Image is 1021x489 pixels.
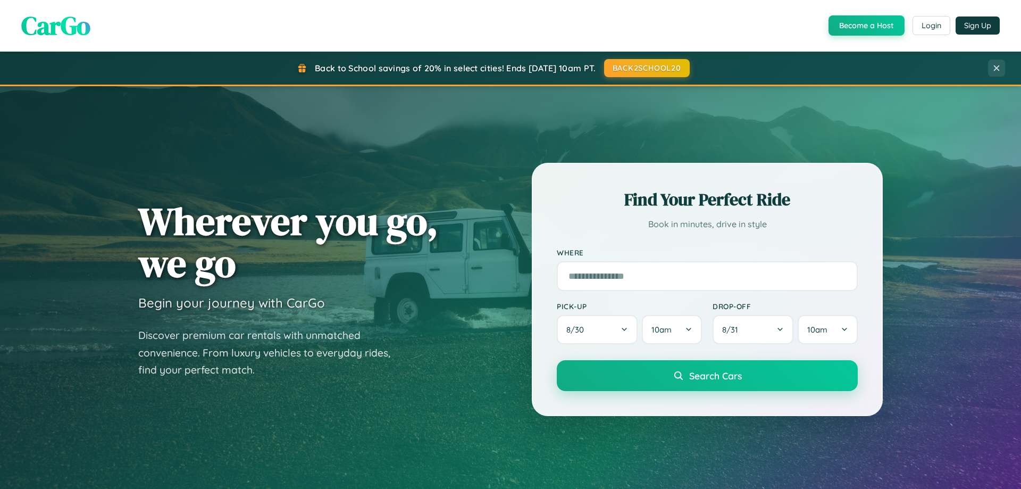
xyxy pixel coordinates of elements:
button: BACK2SCHOOL20 [604,59,690,77]
span: CarGo [21,8,90,43]
button: Search Cars [557,360,858,391]
span: 10am [807,325,827,335]
h1: Wherever you go, we go [138,200,438,284]
span: Back to School savings of 20% in select cities! Ends [DATE] 10am PT. [315,63,596,73]
label: Where [557,248,858,257]
button: Login [913,16,950,35]
span: Search Cars [689,370,742,382]
button: 10am [642,315,702,344]
p: Book in minutes, drive in style [557,217,858,232]
label: Pick-up [557,302,702,311]
h2: Find Your Perfect Ride [557,188,858,211]
button: 8/31 [713,315,793,344]
span: 8 / 31 [722,325,743,335]
button: Sign Up [956,16,1000,35]
span: 10am [651,325,672,335]
span: 8 / 30 [566,325,589,335]
h3: Begin your journey with CarGo [138,295,325,311]
button: 8/30 [557,315,638,344]
label: Drop-off [713,302,858,311]
p: Discover premium car rentals with unmatched convenience. From luxury vehicles to everyday rides, ... [138,327,404,379]
button: Become a Host [828,15,905,36]
button: 10am [798,315,858,344]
